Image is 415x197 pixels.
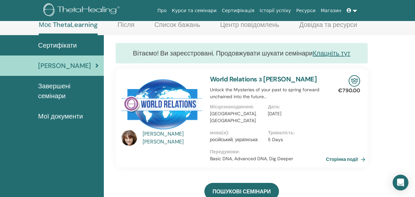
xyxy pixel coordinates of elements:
[121,130,137,146] img: default.jpg
[326,154,368,164] a: Сторінка події
[219,5,257,17] a: Сертифікація
[143,130,203,146] a: [PERSON_NAME] [PERSON_NAME]
[313,49,351,57] a: Клацніть тут
[38,61,91,71] span: [PERSON_NAME]
[118,21,134,33] a: Після
[393,175,408,190] div: Open Intercom Messenger
[299,21,357,33] a: Довідка та ресурси
[210,103,264,110] p: Місцезнаходження :
[210,86,326,100] p: Unlock the Mysteries of your past to spring forward unchained into the future...
[210,110,264,124] p: [GEOGRAPHIC_DATA], [GEOGRAPHIC_DATA]
[257,5,293,17] a: Історії успіху
[43,3,122,18] img: logo.png
[268,136,322,143] p: 5 Days
[318,5,344,17] a: Магазин
[213,188,271,195] span: ПОШУКОВІ СЕМІНАРИ
[220,21,279,33] a: Центр повідомлень
[38,111,83,121] span: Мої документи
[155,5,169,17] a: Про
[38,81,99,101] span: Завершені семінари
[39,21,98,35] a: Моє ThetaLearning
[210,148,326,155] p: Передумови :
[338,87,360,95] p: €790.00
[268,129,322,136] p: Тривалість :
[268,110,322,117] p: [DATE]
[349,75,360,87] img: In-Person Seminar
[38,40,77,50] span: Сертифікати
[294,5,318,17] a: Ресурси
[268,103,322,110] p: Дата :
[154,21,200,33] a: Список бажань
[116,43,368,63] div: Вітаємо! Ви зареєстровані. Продовжувати шукати семінари
[210,75,317,83] a: World Relations з [PERSON_NAME]
[169,5,219,17] a: Курси та семінари
[121,75,202,132] img: World Relations
[210,129,264,136] p: мова(и) :
[210,136,264,143] p: російський, українська
[210,155,326,162] p: Basic DNA, Advanced DNA, Dig Deeper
